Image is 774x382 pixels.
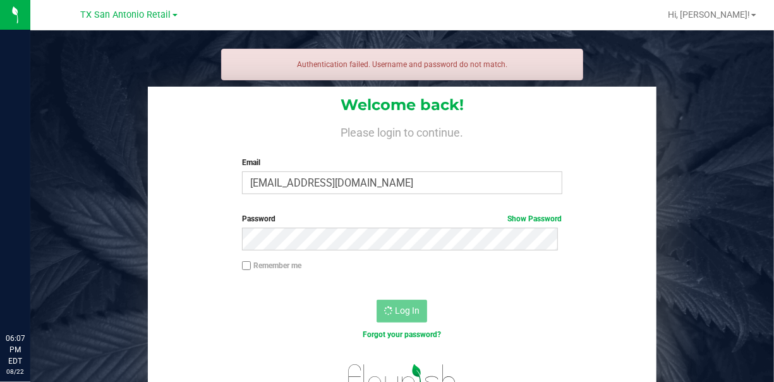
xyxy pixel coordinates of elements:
span: TX San Antonio Retail [81,9,171,20]
h1: Welcome back! [148,97,656,113]
h4: Please login to continue. [148,124,656,139]
input: Remember me [242,261,251,270]
span: Password [242,214,275,223]
a: Show Password [508,214,562,223]
span: Log In [395,305,420,316]
div: Authentication failed. Username and password do not match. [221,49,584,80]
span: Hi, [PERSON_NAME]! [668,9,750,20]
label: Remember me [242,260,301,271]
a: Forgot your password? [363,330,441,339]
label: Email [242,157,562,168]
p: 08/22 [6,367,25,376]
p: 06:07 PM EDT [6,333,25,367]
button: Log In [377,300,427,323]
